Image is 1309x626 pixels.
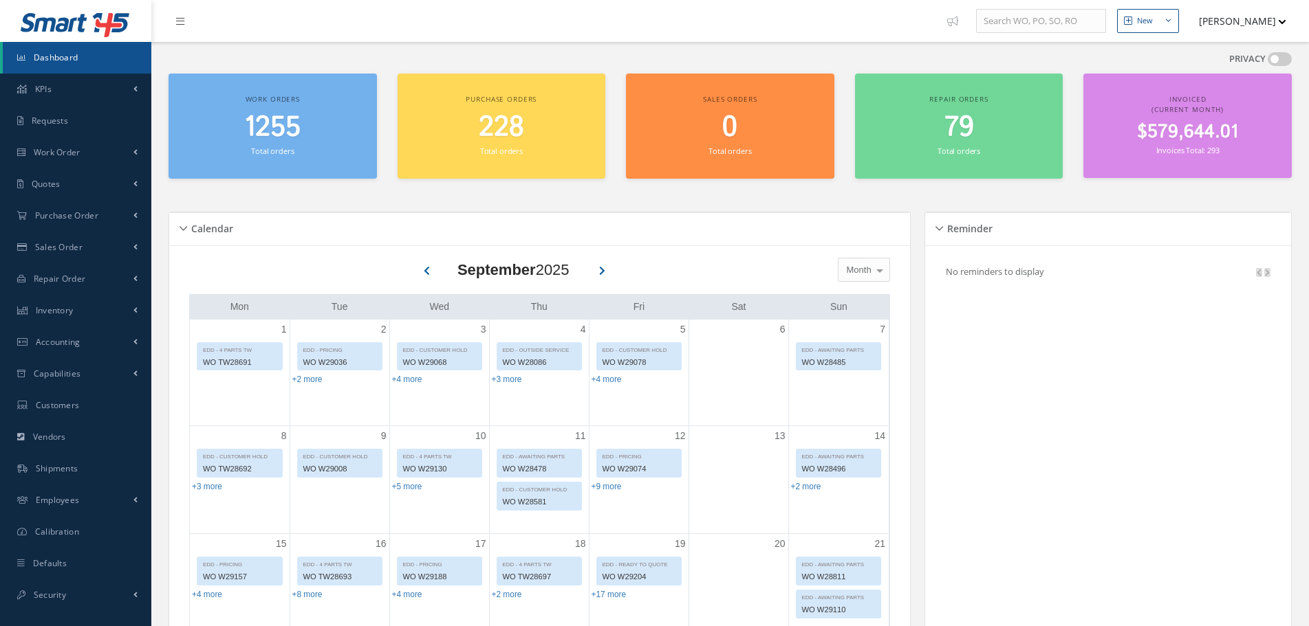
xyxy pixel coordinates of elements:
div: EDD - 4 PARTS TW [298,557,382,569]
a: Show 2 more events [492,590,522,599]
span: 79 [944,108,974,147]
a: September 6, 2025 [777,320,788,339]
td: September 3, 2025 [389,320,489,426]
span: Sales Order [35,241,83,253]
a: September 5, 2025 [678,320,689,339]
a: Show 4 more events [592,375,622,384]
a: Show 3 more events [492,375,522,384]
span: Repair orders [929,94,988,104]
span: Month [843,263,872,277]
a: Work orders 1255 Total orders [169,74,377,179]
input: Search WO, PO, SO, RO [976,9,1106,34]
div: WO W29068 [398,355,482,370]
div: WO W29036 [298,355,382,370]
small: Total orders [938,146,980,156]
div: WO W28485 [797,355,881,370]
div: WO W28811 [797,569,881,585]
div: EDD - CUSTOMER HOLD [197,449,282,461]
a: Tuesday [329,298,351,315]
span: Dashboard [34,52,78,63]
span: 1255 [244,108,301,147]
a: Show 2 more events [791,482,821,491]
div: WO W29008 [298,461,382,477]
span: KPIs [35,83,52,95]
span: Defaults [33,557,67,569]
td: September 8, 2025 [190,425,290,534]
a: September 13, 2025 [772,426,788,446]
a: Saturday [729,298,749,315]
a: Show 17 more events [592,590,627,599]
span: Purchase Order [35,210,98,221]
span: Customers [36,399,80,411]
a: Sales orders 0 Total orders [626,74,834,179]
div: WO W29130 [398,461,482,477]
td: September 6, 2025 [689,320,788,426]
label: PRIVACY [1229,52,1266,66]
td: September 9, 2025 [290,425,389,534]
div: New [1137,15,1153,27]
a: September 17, 2025 [473,534,489,554]
a: September 20, 2025 [772,534,788,554]
td: September 11, 2025 [489,425,589,534]
td: September 1, 2025 [190,320,290,426]
a: Show 3 more events [192,482,222,491]
a: Show 4 more events [392,590,422,599]
span: Invoiced [1169,94,1207,104]
div: EDD - AWAITING PARTS [797,343,881,355]
div: WO W29074 [597,461,681,477]
div: WO W29078 [597,355,681,370]
span: Employees [36,494,80,506]
span: Requests [32,115,68,126]
a: September 15, 2025 [273,534,290,554]
a: Thursday [528,298,550,315]
td: September 14, 2025 [788,425,888,534]
div: EDD - 4 PARTS TW [398,449,482,461]
small: Invoices Total: 293 [1156,145,1220,155]
td: September 13, 2025 [689,425,788,534]
a: September 9, 2025 [378,426,389,446]
p: No reminders to display [946,265,1044,278]
span: Purchase orders [466,94,537,104]
a: Show 2 more events [292,375,323,384]
div: EDD - AWAITING PARTS [497,449,581,461]
div: EDD - CUSTOMER HOLD [298,449,382,461]
div: EDD - CUSTOMER HOLD [497,482,581,494]
a: September 18, 2025 [572,534,589,554]
a: Wednesday [426,298,452,315]
div: EDD - 4 PARTS TW [497,557,581,569]
td: September 4, 2025 [489,320,589,426]
div: WO W28086 [497,355,581,370]
a: September 11, 2025 [572,426,589,446]
a: Dashboard [3,42,151,74]
a: September 10, 2025 [473,426,489,446]
span: 228 [479,108,524,147]
div: EDD - CUSTOMER HOLD [398,343,482,355]
span: Security [34,589,66,601]
span: (Current Month) [1151,104,1224,114]
small: Total orders [251,146,294,156]
a: September 1, 2025 [279,320,290,339]
div: EDD - PRICING [597,449,681,461]
div: EDD - AWAITING PARTS [797,449,881,461]
span: $579,644.01 [1137,119,1238,146]
div: WO W29110 [797,602,881,618]
a: September 3, 2025 [478,320,489,339]
div: WO TW28692 [197,461,282,477]
span: Work orders [246,94,300,104]
a: Monday [228,298,252,315]
a: Show 4 more events [192,590,222,599]
div: EDD - 4 PARTS TW [197,343,282,355]
a: Sunday [827,298,850,315]
div: EDD - CUSTOMER HOLD [597,343,681,355]
a: September 19, 2025 [672,534,689,554]
div: WO W29157 [197,569,282,585]
a: September 14, 2025 [872,426,888,446]
small: Total orders [708,146,751,156]
div: EDD - PRICING [197,557,282,569]
a: Friday [631,298,647,315]
span: Inventory [36,304,74,316]
button: New [1117,9,1179,33]
a: September 4, 2025 [578,320,589,339]
div: WO W28496 [797,461,881,477]
div: WO TW28693 [298,569,382,585]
